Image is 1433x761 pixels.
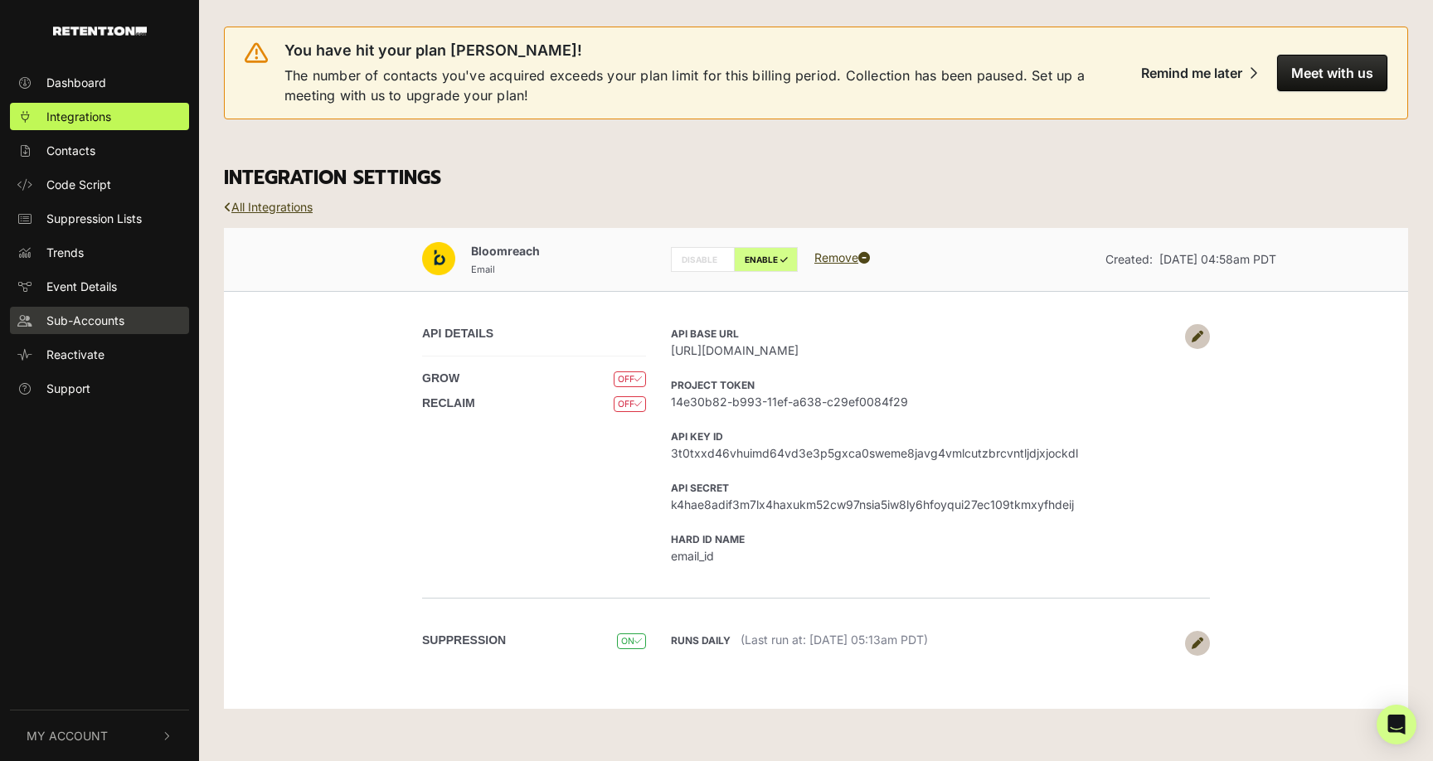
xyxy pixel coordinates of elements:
a: Trends [10,239,189,266]
a: All Integrations [224,200,313,214]
span: Code Script [46,176,111,193]
span: Trends [46,244,84,261]
span: email_id [671,547,1177,565]
strong: API Secret [671,482,729,494]
small: Email [471,264,495,275]
button: Meet with us [1277,55,1387,91]
span: Suppression Lists [46,210,142,227]
label: RECLAIM [422,395,475,412]
img: Bloomreach [422,242,455,275]
h3: INTEGRATION SETTINGS [224,167,1408,190]
a: Suppression Lists [10,205,189,232]
a: Contacts [10,137,189,164]
img: Retention.com [53,27,147,36]
span: [DATE] 04:58am PDT [1159,252,1276,266]
a: Event Details [10,273,189,300]
label: SUPPRESSION [422,632,506,649]
span: You have hit your plan [PERSON_NAME]! [284,41,582,61]
label: DISABLE [671,247,735,272]
span: My Account [27,727,108,744]
span: Bloomreach [471,244,540,258]
span: 14e30b82-b993-11ef-a638-c29ef0084f29 [671,393,1177,410]
label: API DETAILS [422,325,493,342]
button: My Account [10,710,189,761]
label: ENABLE [734,247,798,272]
a: Reactivate [10,341,189,368]
span: Integrations [46,108,111,125]
strong: Project Token [671,379,755,391]
label: GROW [422,370,459,387]
span: Sub-Accounts [46,312,124,329]
a: Dashboard [10,69,189,96]
a: Remove [814,250,870,264]
span: Contacts [46,142,95,159]
div: Open Intercom Messenger [1377,705,1416,744]
span: Dashboard [46,74,106,91]
span: (Last run at: [DATE] 05:13am PDT) [741,633,928,647]
div: Remind me later [1141,65,1242,81]
span: Event Details [46,278,117,295]
span: 3t0txxd46vhuimd64vd3e3p5gxca0sweme8javg4vmlcutzbrcvntljdjxjockdl [671,444,1177,462]
span: The number of contacts you've acquired exceeds your plan limit for this billing period. Collectio... [284,65,1114,105]
span: OFF [614,371,646,387]
span: Reactivate [46,346,104,363]
a: Sub-Accounts [10,307,189,334]
span: Created: [1105,252,1153,266]
button: Remind me later [1128,55,1270,91]
span: [URL][DOMAIN_NAME] [671,342,1177,359]
span: k4hae8adif3m7lx4haxukm52cw97nsia5iw8ly6hfoyqui27ec109tkmxyfhdeij [671,496,1177,513]
a: Support [10,375,189,402]
strong: Hard ID Name [671,533,745,545]
a: Integrations [10,103,189,130]
strong: API Base URL [671,327,739,340]
span: Support [46,380,90,397]
strong: Runs daily [671,634,731,647]
span: ON [617,633,646,649]
a: Code Script [10,171,189,198]
span: OFF [614,396,646,412]
strong: API KEY ID [671,430,723,443]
